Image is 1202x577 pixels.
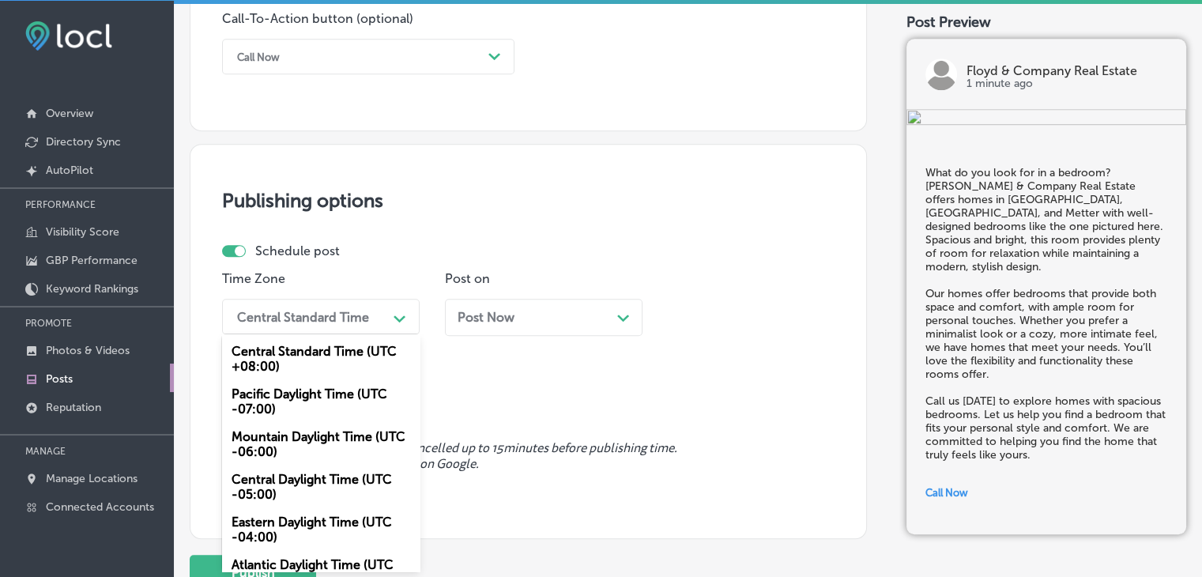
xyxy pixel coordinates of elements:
p: Connected Accounts [46,500,154,514]
div: Pacific Daylight Time (UTC -07:00) [222,380,420,423]
label: Call-To-Action button (optional) [222,11,413,26]
div: Eastern Daylight Time (UTC -04:00) [222,508,420,551]
label: Schedule post [255,243,340,258]
p: Keyword Rankings [46,282,138,296]
img: website_grey.svg [25,41,38,54]
img: tab_domain_overview_orange.svg [43,92,55,104]
h3: Publishing options [222,189,835,212]
p: Posts [46,372,73,386]
div: Central Standard Time [237,309,369,324]
p: GBP Performance [46,254,138,267]
div: Post Preview [906,13,1186,31]
img: fda3e92497d09a02dc62c9cd864e3231.png [25,21,112,51]
img: logo [925,58,957,90]
div: Mountain Daylight Time (UTC -06:00) [222,423,420,466]
img: logo_orange.svg [25,25,38,38]
div: Domain: [DOMAIN_NAME] [41,41,174,54]
p: AutoPilot [46,164,93,177]
p: Reputation [46,401,101,414]
span: Scheduled posts can be edited or cancelled up to 15 minutes before publishing time. Videos cannot... [222,441,835,471]
p: Photos & Videos [46,344,130,357]
div: Domain Overview [60,93,141,104]
p: 1 minute ago [966,77,1167,90]
div: Central Daylight Time (UTC -05:00) [222,466,420,508]
p: Time Zone [222,271,420,286]
span: Post Now [458,310,514,325]
h5: What do you look for in a bedroom? [PERSON_NAME] & Company Real Estate offers homes in [GEOGRAPHI... [925,166,1167,462]
div: v 4.0.25 [44,25,77,38]
div: Keywords by Traffic [175,93,266,104]
span: Call Now [925,487,968,499]
p: Directory Sync [46,135,121,149]
p: Visibility Score [46,225,119,239]
p: Floyd & Company Real Estate [966,65,1167,77]
img: 2a381e3e-9e8d-4958-ab95-009676a00f55 [906,109,1186,128]
p: Post on [445,271,642,286]
div: Central Standard Time (UTC +08:00) [222,338,420,380]
p: Manage Locations [46,472,138,485]
img: tab_keywords_by_traffic_grey.svg [157,92,170,104]
div: Call Now [237,51,280,62]
p: Overview [46,107,93,120]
